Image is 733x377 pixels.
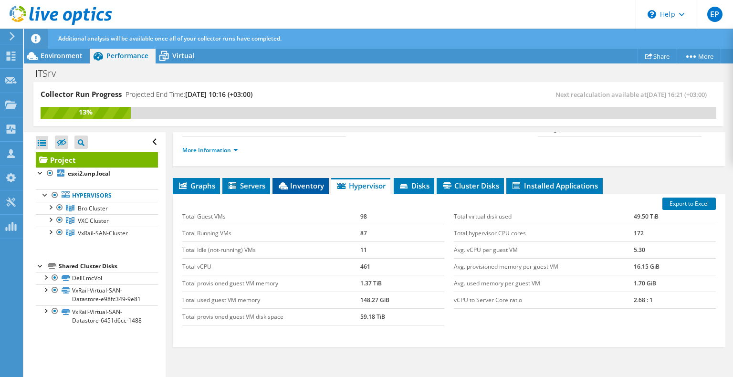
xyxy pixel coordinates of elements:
[360,225,444,241] td: 87
[360,241,444,258] td: 11
[634,241,716,258] td: 5.30
[647,90,707,99] span: [DATE] 16:21 (+03:00)
[634,209,716,225] td: 49.50 TiB
[78,217,109,225] span: VXC Cluster
[441,181,499,190] span: Cluster Disks
[36,152,158,168] a: Project
[59,261,158,272] div: Shared Cluster Disks
[360,292,444,308] td: 148.27 GiB
[511,181,598,190] span: Installed Applications
[336,181,386,190] span: Hypervisor
[662,198,716,210] a: Export to Excel
[36,284,158,305] a: VxRail-Virtual-SAN-Datastore-e98fc349-9e81
[634,258,716,275] td: 16.15 GiB
[454,225,634,241] td: Total hypervisor CPU cores
[707,7,723,22] span: EP
[36,202,158,214] a: Bro Cluster
[360,275,444,292] td: 1.37 TiB
[182,258,360,275] td: Total vCPU
[677,49,721,63] a: More
[182,146,238,154] a: More Information
[41,51,83,60] span: Environment
[634,225,716,241] td: 172
[648,10,656,19] svg: \n
[68,169,110,178] b: esxi2.unp.local
[638,49,677,63] a: Share
[454,209,634,225] td: Total virtual disk used
[634,275,716,292] td: 1.70 GiB
[360,209,444,225] td: 98
[178,181,215,190] span: Graphs
[36,168,158,180] a: esxi2.unp.local
[31,68,71,79] h1: ITSrv
[360,308,444,325] td: 59.18 TiB
[454,241,634,258] td: Avg. vCPU per guest VM
[36,189,158,202] a: Hypervisors
[36,214,158,227] a: VXC Cluster
[182,241,360,258] td: Total Idle (not-running) VMs
[36,305,158,326] a: VxRail-Virtual-SAN-Datastore-6451d6cc-1488
[227,181,265,190] span: Servers
[634,292,716,308] td: 2.68 : 1
[182,225,360,241] td: Total Running VMs
[41,107,131,117] div: 13%
[182,275,360,292] td: Total provisioned guest VM memory
[398,181,429,190] span: Disks
[182,292,360,308] td: Total used guest VM memory
[454,258,634,275] td: Avg. provisioned memory per guest VM
[454,275,634,292] td: Avg. used memory per guest VM
[360,258,444,275] td: 461
[78,204,108,212] span: Bro Cluster
[126,89,252,100] h4: Projected End Time:
[454,292,634,308] td: vCPU to Server Core ratio
[36,227,158,239] a: VxRail-SAN-Cluster
[185,90,252,99] span: [DATE] 10:16 (+03:00)
[555,90,712,99] span: Next recalculation available at
[172,51,194,60] span: Virtual
[78,229,128,237] span: VxRail-SAN-Cluster
[58,34,282,42] span: Additional analysis will be available once all of your collector runs have completed.
[277,181,324,190] span: Inventory
[106,51,148,60] span: Performance
[182,209,360,225] td: Total Guest VMs
[182,308,360,325] td: Total provisioned guest VM disk space
[36,272,158,284] a: DellEmcVol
